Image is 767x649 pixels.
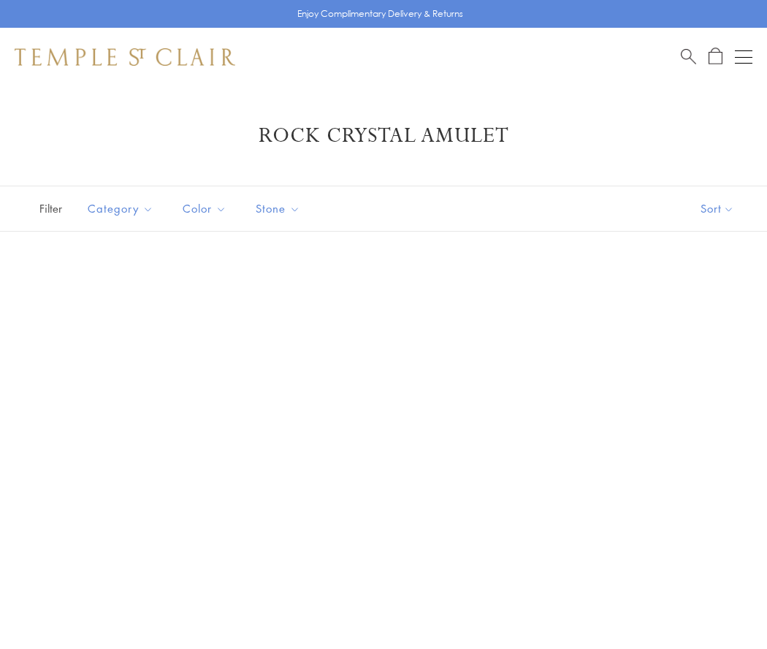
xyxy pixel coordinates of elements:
[297,7,463,21] p: Enjoy Complimentary Delivery & Returns
[15,48,235,66] img: Temple St. Clair
[175,200,237,218] span: Color
[668,186,767,231] button: Show sort by
[80,200,164,218] span: Category
[245,192,311,225] button: Stone
[681,48,696,66] a: Search
[77,192,164,225] button: Category
[172,192,237,225] button: Color
[709,48,722,66] a: Open Shopping Bag
[248,200,311,218] span: Stone
[735,48,752,66] button: Open navigation
[37,123,730,149] h1: Rock Crystal Amulet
